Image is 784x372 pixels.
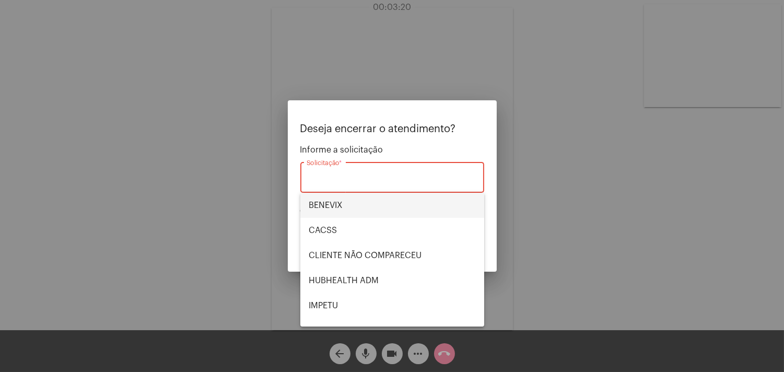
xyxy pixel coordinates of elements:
[300,123,484,135] p: Deseja encerrar o atendimento?
[300,145,484,155] span: Informe a solicitação
[307,175,478,184] input: Buscar solicitação
[309,293,476,318] span: IMPETU
[309,218,476,243] span: CACSS
[309,243,476,268] span: CLIENTE NÃO COMPARECEU
[309,193,476,218] span: BENEVIX
[309,268,476,293] span: HUBHEALTH ADM
[309,318,476,343] span: MAXIMED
